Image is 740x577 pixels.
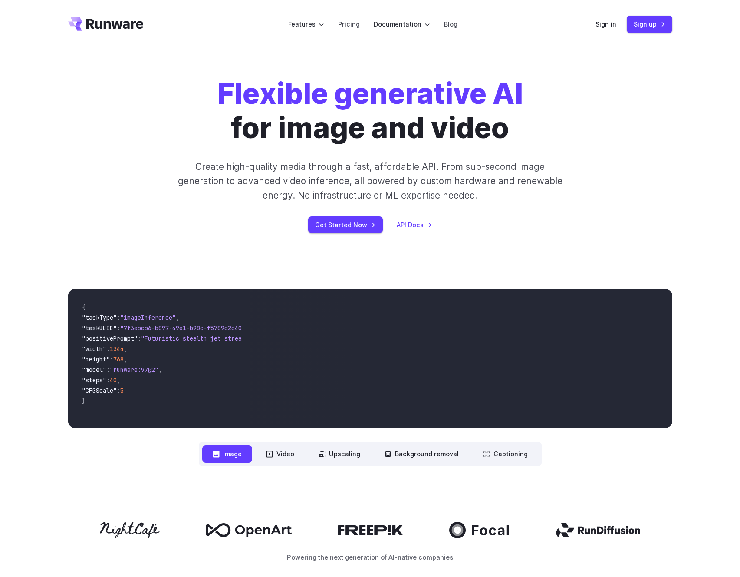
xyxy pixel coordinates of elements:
[138,335,141,342] span: :
[120,324,252,332] span: "7f3ebcb6-b897-49e1-b98c-f5789d2d40d7"
[288,19,324,29] label: Features
[82,387,117,395] span: "CFGScale"
[68,17,144,31] a: Go to /
[627,16,672,33] a: Sign up
[68,552,672,562] p: Powering the next generation of AI-native companies
[120,387,124,395] span: 5
[117,376,120,384] span: ,
[117,324,120,332] span: :
[308,216,383,233] a: Get Started Now
[124,355,127,363] span: ,
[217,76,523,111] strong: Flexible generative AI
[158,366,162,374] span: ,
[106,376,110,384] span: :
[397,220,432,230] a: API Docs
[82,397,86,405] span: }
[82,303,86,311] span: {
[110,355,113,363] span: :
[217,76,523,146] h1: for image and video
[82,335,138,342] span: "positivePrompt"
[82,366,106,374] span: "model"
[110,376,117,384] span: 40
[374,19,430,29] label: Documentation
[110,366,158,374] span: "runware:97@2"
[473,445,538,462] button: Captioning
[308,445,371,462] button: Upscaling
[82,345,106,353] span: "width"
[176,314,179,322] span: ,
[82,355,110,363] span: "height"
[202,445,252,462] button: Image
[141,335,457,342] span: "Futuristic stealth jet streaking through a neon-lit cityscape with glowing purple exhaust"
[595,19,616,29] a: Sign in
[256,445,305,462] button: Video
[374,445,469,462] button: Background removal
[120,314,176,322] span: "imageInference"
[82,324,117,332] span: "taskUUID"
[444,19,457,29] a: Blog
[106,366,110,374] span: :
[117,387,120,395] span: :
[106,345,110,353] span: :
[177,159,563,203] p: Create high-quality media through a fast, affordable API. From sub-second image generation to adv...
[82,314,117,322] span: "taskType"
[113,355,124,363] span: 768
[124,345,127,353] span: ,
[110,345,124,353] span: 1344
[82,376,106,384] span: "steps"
[117,314,120,322] span: :
[338,19,360,29] a: Pricing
